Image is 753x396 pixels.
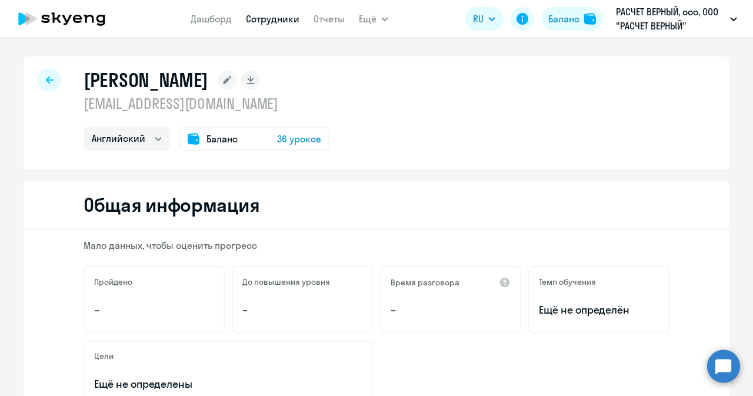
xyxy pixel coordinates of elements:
[539,302,659,318] span: Ещё не определён
[84,239,669,252] p: Мало данных, чтобы оценить прогресс
[391,277,459,288] h5: Время разговора
[242,302,362,318] p: –
[616,5,725,33] p: РАСЧЕТ ВЕРНЫЙ, ооо, ООО "РАСЧЕТ ВЕРНЫЙ"
[541,7,603,31] button: Балансbalance
[548,12,579,26] div: Баланс
[610,5,743,33] button: РАСЧЕТ ВЕРНЫЙ, ооо, ООО "РАСЧЕТ ВЕРНЫЙ"
[94,351,114,361] h5: Цели
[94,302,214,318] p: –
[94,277,132,287] h5: Пройдено
[359,12,376,26] span: Ещё
[391,302,511,318] p: –
[84,68,208,92] h1: [PERSON_NAME]
[94,377,362,392] p: Ещё не определены
[539,277,596,287] h5: Темп обучения
[206,132,238,146] span: Баланс
[246,13,299,25] a: Сотрудники
[277,132,321,146] span: 36 уроков
[314,13,345,25] a: Отчеты
[84,193,259,217] h2: Общая информация
[584,13,596,25] img: balance
[84,94,329,113] p: [EMAIL_ADDRESS][DOMAIN_NAME]
[359,7,388,31] button: Ещё
[473,12,484,26] span: RU
[242,277,330,287] h5: До повышения уровня
[465,7,504,31] button: RU
[191,13,232,25] a: Дашборд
